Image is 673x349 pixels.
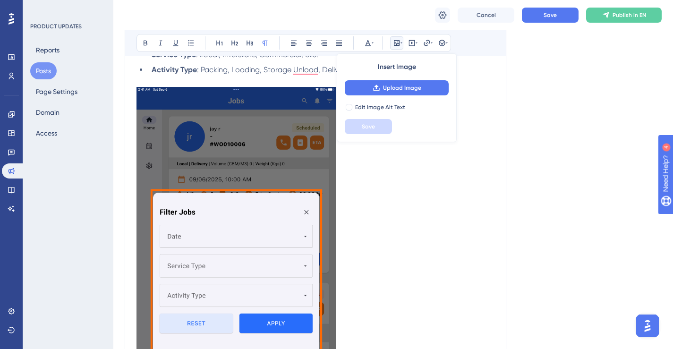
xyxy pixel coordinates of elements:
[613,11,646,19] span: Publish in EN
[152,65,197,74] strong: Activity Type
[66,5,68,12] div: 4
[355,103,405,111] span: Edit Image Alt Text
[544,11,557,19] span: Save
[522,8,579,23] button: Save
[30,104,65,121] button: Domain
[477,11,496,19] span: Cancel
[22,2,59,14] span: Need Help?
[30,125,63,142] button: Access
[345,80,449,95] button: Upload Image
[458,8,514,23] button: Cancel
[197,65,366,74] span: : Packing, Loading, Storage Unload, Delivery, etc.
[30,42,65,59] button: Reports
[345,119,392,134] button: Save
[383,84,421,92] span: Upload Image
[30,23,82,30] div: PRODUCT UPDATES
[30,83,83,100] button: Page Settings
[30,62,57,79] button: Posts
[633,312,662,340] iframe: UserGuiding AI Assistant Launcher
[586,8,662,23] button: Publish in EN
[378,61,416,73] span: Insert Image
[362,123,375,130] span: Save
